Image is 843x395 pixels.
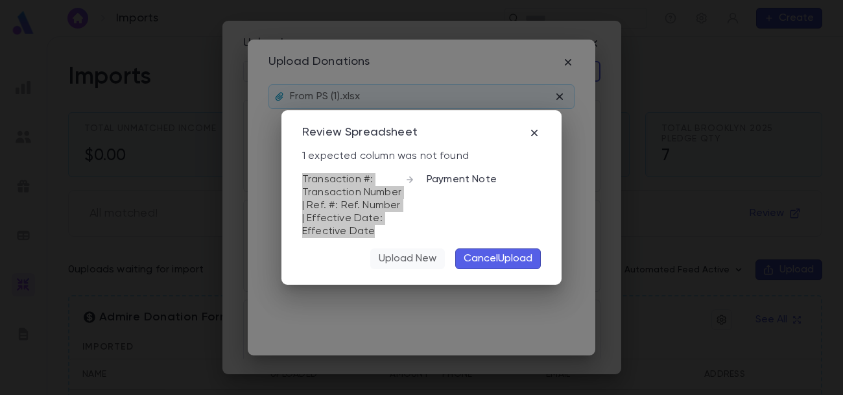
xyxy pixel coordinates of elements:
[302,173,403,238] p: Transaction #: Transaction Number | Ref. #: Ref. Number | Effective Date: Effective Date
[302,126,418,140] div: Review Spreadsheet
[370,248,445,269] button: Upload New
[455,248,541,269] button: CancelUpload
[302,150,469,163] p: 1 expected column was not found
[427,173,541,186] p: Payment Note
